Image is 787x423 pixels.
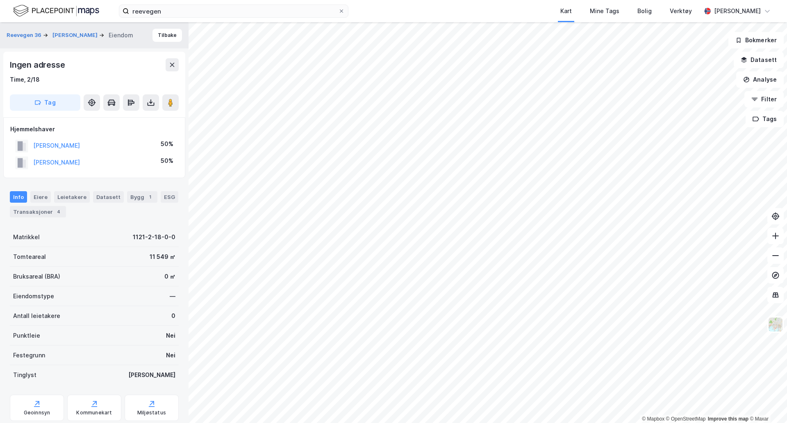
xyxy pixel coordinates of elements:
div: Ingen adresse [10,58,66,71]
div: 0 [171,311,175,321]
div: Matrikkel [13,232,40,242]
div: Tomteareal [13,252,46,262]
a: Mapbox [642,416,664,422]
div: 50% [161,139,173,149]
div: 0 ㎡ [164,272,175,281]
div: Eiendom [109,30,133,40]
button: Reevegen 36 [7,31,43,39]
a: OpenStreetMap [666,416,706,422]
div: 11 549 ㎡ [150,252,175,262]
div: ESG [161,191,178,203]
div: Transaksjoner [10,206,66,217]
button: Datasett [734,52,784,68]
div: Tinglyst [13,370,36,380]
a: Improve this map [708,416,748,422]
iframe: Chat Widget [746,384,787,423]
button: Analyse [736,71,784,88]
div: 4 [55,208,63,216]
div: Eiere [30,191,51,203]
div: Punktleie [13,331,40,341]
div: 1121-2-18-0-0 [133,232,175,242]
div: Bruksareal (BRA) [13,272,60,281]
div: Nei [166,350,175,360]
img: logo.f888ab2527a4732fd821a326f86c7f29.svg [13,4,99,18]
div: Eiendomstype [13,291,54,301]
div: Mine Tags [590,6,619,16]
button: Filter [744,91,784,107]
div: Bolig [637,6,652,16]
button: Bokmerker [728,32,784,48]
div: Kommunekart [76,409,112,416]
div: Miljøstatus [137,409,166,416]
div: Kontrollprogram for chat [746,384,787,423]
button: Tags [746,111,784,127]
div: Time, 2/18 [10,75,40,85]
div: [PERSON_NAME] [714,6,761,16]
div: [PERSON_NAME] [128,370,175,380]
button: Tag [10,94,80,111]
div: Festegrunn [13,350,45,360]
div: 50% [161,156,173,166]
div: Datasett [93,191,124,203]
div: Kart [560,6,572,16]
div: 1 [146,193,154,201]
div: Bygg [127,191,157,203]
input: Søk på adresse, matrikkel, gårdeiere, leietakere eller personer [129,5,338,17]
div: Antall leietakere [13,311,60,321]
div: Hjemmelshaver [10,124,178,134]
div: Leietakere [54,191,90,203]
div: Info [10,191,27,203]
div: Verktøy [670,6,692,16]
img: Z [768,317,783,332]
button: [PERSON_NAME] [52,31,99,39]
div: — [170,291,175,301]
button: Tilbake [152,29,182,42]
div: Nei [166,331,175,341]
div: Geoinnsyn [24,409,50,416]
